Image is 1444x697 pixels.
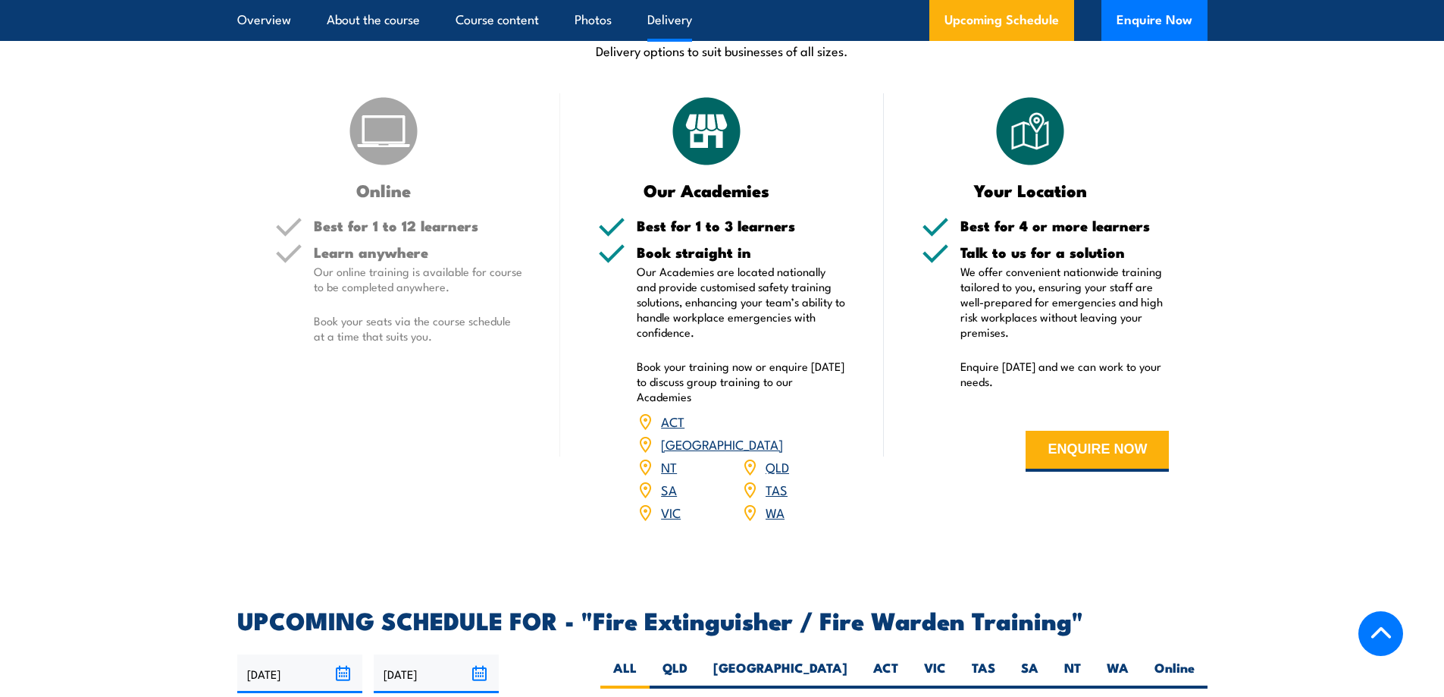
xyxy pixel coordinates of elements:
[314,264,523,294] p: Our online training is available for course to be completed anywhere.
[314,313,523,344] p: Book your seats via the course schedule at a time that suits you.
[637,359,846,404] p: Book your training now or enquire [DATE] to discuss group training to our Academies
[922,181,1139,199] h3: Your Location
[661,457,677,476] a: NT
[637,218,846,233] h5: Best for 1 to 3 learners
[661,412,684,430] a: ACT
[637,264,846,340] p: Our Academies are located nationally and provide customised safety training solutions, enhancing ...
[1051,659,1094,689] label: NT
[1026,431,1169,472] button: ENQUIRE NOW
[637,245,846,259] h5: Book straight in
[959,659,1008,689] label: TAS
[374,655,499,693] input: To date
[766,503,785,521] a: WA
[661,435,783,453] a: [GEOGRAPHIC_DATA]
[766,480,788,498] a: TAS
[1142,659,1208,689] label: Online
[237,609,1208,630] h2: UPCOMING SCHEDULE FOR - "Fire Extinguisher / Fire Warden Training"
[600,659,650,689] label: ALL
[766,457,789,476] a: QLD
[960,359,1170,389] p: Enquire [DATE] and we can work to your needs.
[661,503,681,521] a: VIC
[598,181,816,199] h3: Our Academies
[960,264,1170,340] p: We offer convenient nationwide training tailored to you, ensuring your staff are well-prepared fo...
[1008,659,1051,689] label: SA
[911,659,959,689] label: VIC
[960,218,1170,233] h5: Best for 4 or more learners
[275,181,493,199] h3: Online
[1094,659,1142,689] label: WA
[960,245,1170,259] h5: Talk to us for a solution
[237,655,362,693] input: From date
[650,659,700,689] label: QLD
[700,659,860,689] label: [GEOGRAPHIC_DATA]
[314,245,523,259] h5: Learn anywhere
[661,480,677,498] a: SA
[860,659,911,689] label: ACT
[237,42,1208,59] p: Delivery options to suit businesses of all sizes.
[314,218,523,233] h5: Best for 1 to 12 learners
